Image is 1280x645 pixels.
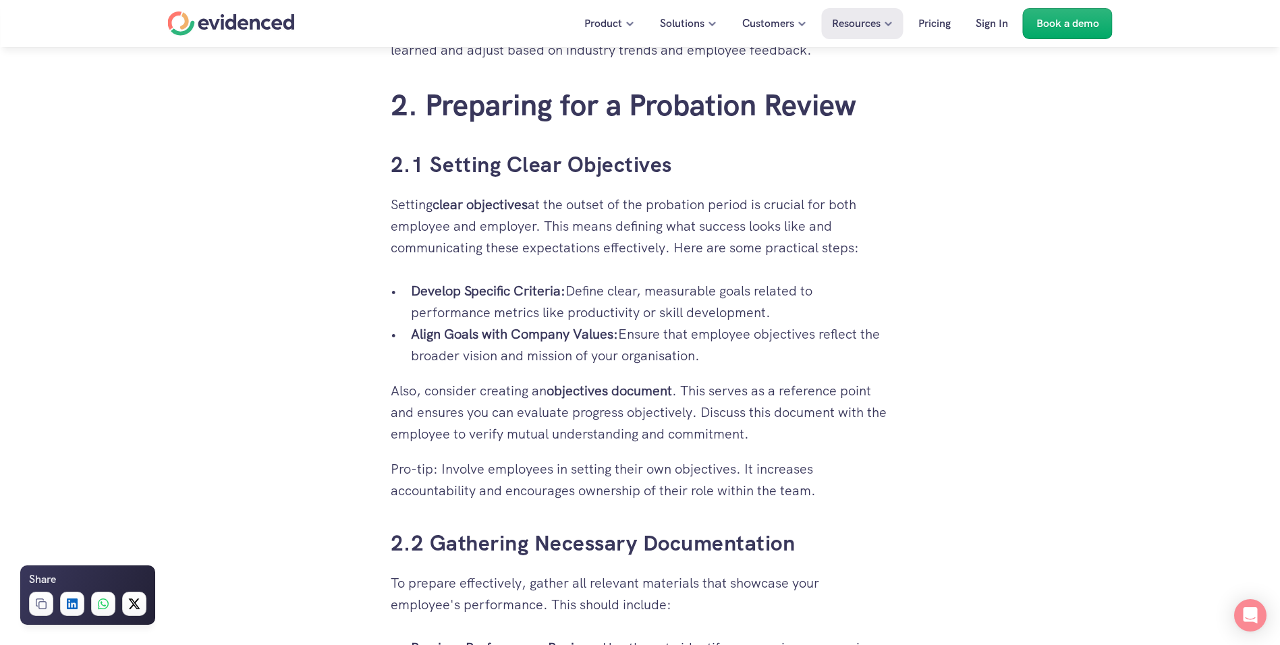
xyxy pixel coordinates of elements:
[391,380,890,445] p: Also, consider creating an . This serves as a reference point and ensures you can evaluate progre...
[391,572,890,615] p: To prepare effectively, gather all relevant materials that showcase your employee's performance. ...
[584,15,622,32] p: Product
[411,282,565,300] strong: Develop Specific Criteria:
[391,194,890,258] p: Setting at the outset of the probation period is crucial for both employee and employer. This mea...
[966,8,1018,39] a: Sign In
[1023,8,1113,39] a: Book a demo
[976,15,1008,32] p: Sign In
[411,325,618,343] strong: Align Goals with Company Values:
[391,458,890,501] p: Pro-tip: Involve employees in setting their own objectives. It increases accountability and encou...
[1036,15,1099,32] p: Book a demo
[391,150,672,179] a: 2.1 Setting Clear Objectives
[433,196,528,213] strong: clear objectives
[1234,599,1267,632] div: Open Intercom Messenger
[742,15,794,32] p: Customers
[832,15,881,32] p: Resources
[660,15,704,32] p: Solutions
[918,15,951,32] p: Pricing
[411,280,890,323] p: Define clear, measurable goals related to performance metrics like productivity or skill developm...
[391,86,856,124] a: 2. Preparing for a Probation Review
[168,11,295,36] a: Home
[391,529,796,557] a: 2.2 Gathering Necessary Documentation
[547,382,672,399] strong: objectives document
[411,323,890,366] p: Ensure that employee objectives reflect the broader vision and mission of your organisation.
[29,571,56,588] h6: Share
[908,8,961,39] a: Pricing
